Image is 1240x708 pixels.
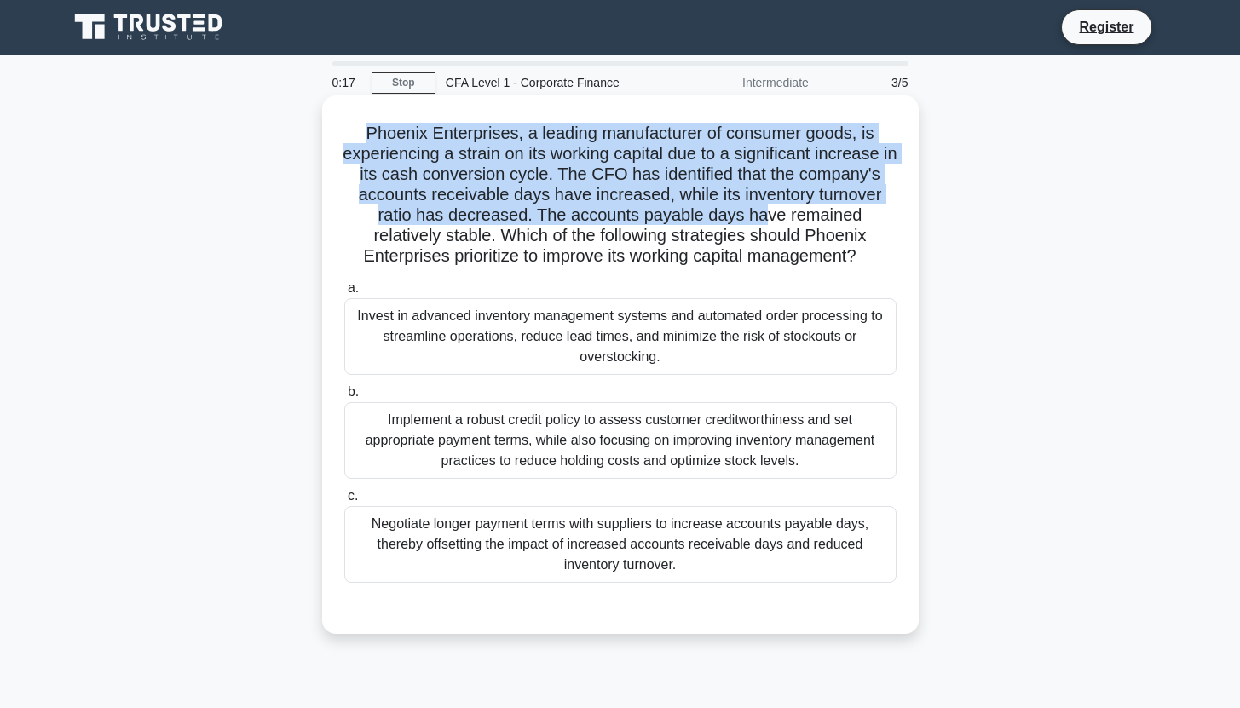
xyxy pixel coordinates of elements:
div: Negotiate longer payment terms with suppliers to increase accounts payable days, thereby offsetti... [344,506,897,583]
div: Invest in advanced inventory management systems and automated order processing to streamline oper... [344,298,897,375]
div: Intermediate [670,66,819,100]
span: a. [348,280,359,295]
a: Register [1069,16,1144,37]
div: 0:17 [322,66,372,100]
a: Stop [372,72,435,94]
div: 3/5 [819,66,919,100]
h5: Phoenix Enterprises, a leading manufacturer of consumer goods, is experiencing a strain on its wo... [343,123,898,268]
div: CFA Level 1 - Corporate Finance [435,66,670,100]
span: b. [348,384,359,399]
div: Implement a robust credit policy to assess customer creditworthiness and set appropriate payment ... [344,402,897,479]
span: c. [348,488,358,503]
